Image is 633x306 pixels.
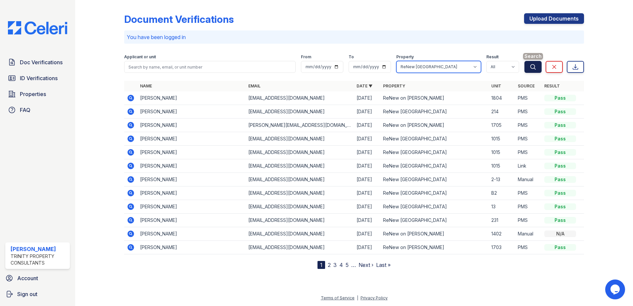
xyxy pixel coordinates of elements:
td: [PERSON_NAME] [137,186,246,200]
div: Pass [544,190,576,196]
td: ReNew on [PERSON_NAME] [380,119,489,132]
a: Source [518,83,535,88]
td: ReNew [GEOGRAPHIC_DATA] [380,132,489,146]
a: Result [544,83,560,88]
td: [DATE] [354,132,380,146]
td: [DATE] [354,241,380,254]
div: | [357,295,358,300]
td: [PERSON_NAME] [137,105,246,119]
td: 231 [489,214,515,227]
td: 1015 [489,159,515,173]
td: 214 [489,105,515,119]
td: 1705 [489,119,515,132]
a: Unit [491,83,501,88]
td: [PERSON_NAME] [137,173,246,186]
span: Properties [20,90,46,98]
td: 1015 [489,146,515,159]
td: ReNew on [PERSON_NAME] [380,241,489,254]
td: [EMAIL_ADDRESS][DOMAIN_NAME] [246,200,354,214]
div: Document Verifications [124,13,234,25]
a: 4 [339,262,343,268]
td: PMS [515,91,542,105]
td: 1015 [489,132,515,146]
div: Pass [544,163,576,169]
td: ReNew [GEOGRAPHIC_DATA] [380,173,489,186]
span: Doc Verifications [20,58,63,66]
td: PMS [515,214,542,227]
label: Property [396,54,414,60]
div: Pass [544,95,576,101]
a: FAQ [5,103,70,117]
td: PMS [515,119,542,132]
td: [DATE] [354,159,380,173]
td: PMS [515,105,542,119]
td: [EMAIL_ADDRESS][DOMAIN_NAME] [246,159,354,173]
td: PMS [515,186,542,200]
td: [EMAIL_ADDRESS][DOMAIN_NAME] [246,186,354,200]
td: [PERSON_NAME] [137,119,246,132]
a: Date ▼ [357,83,372,88]
label: Result [486,54,499,60]
td: [DATE] [354,173,380,186]
td: [PERSON_NAME] [137,146,246,159]
td: [PERSON_NAME] [137,227,246,241]
div: Pass [544,176,576,183]
td: PMS [515,132,542,146]
img: CE_Logo_Blue-a8612792a0a2168367f1c8372b55b34899dd931a85d93a1a3d3e32e68fde9ad4.png [3,21,73,34]
td: 1804 [489,91,515,105]
td: [DATE] [354,146,380,159]
span: FAQ [20,106,30,114]
td: B2 [489,186,515,200]
p: You have been logged in [127,33,581,41]
a: Doc Verifications [5,56,70,69]
td: [DATE] [354,105,380,119]
td: [EMAIL_ADDRESS][DOMAIN_NAME] [246,214,354,227]
td: [DATE] [354,91,380,105]
td: PMS [515,241,542,254]
label: Applicant or unit [124,54,156,60]
td: 1703 [489,241,515,254]
div: Pass [544,108,576,115]
td: [PERSON_NAME] [137,91,246,105]
span: Search [523,53,543,60]
td: 13 [489,200,515,214]
a: ID Verifications [5,72,70,85]
td: ReNew [GEOGRAPHIC_DATA] [380,159,489,173]
span: Sign out [17,290,37,298]
td: [EMAIL_ADDRESS][DOMAIN_NAME] [246,105,354,119]
td: [DATE] [354,186,380,200]
td: [PERSON_NAME] [137,159,246,173]
td: ReNew on [PERSON_NAME] [380,91,489,105]
td: [EMAIL_ADDRESS][DOMAIN_NAME] [246,173,354,186]
td: 1402 [489,227,515,241]
a: Account [3,272,73,285]
input: Search by name, email, or unit number [124,61,296,73]
a: Last » [376,262,391,268]
td: [EMAIL_ADDRESS][DOMAIN_NAME] [246,227,354,241]
span: Account [17,274,38,282]
a: Terms of Service [321,295,355,300]
a: Sign out [3,287,73,301]
td: Link [515,159,542,173]
a: Email [248,83,261,88]
a: 3 [333,262,337,268]
td: [DATE] [354,227,380,241]
td: PMS [515,146,542,159]
td: [PERSON_NAME][EMAIL_ADDRESS][DOMAIN_NAME] [246,119,354,132]
td: ReNew [GEOGRAPHIC_DATA] [380,200,489,214]
td: ReNew [GEOGRAPHIC_DATA] [380,186,489,200]
label: From [301,54,311,60]
div: Trinity Property Consultants [11,253,67,266]
a: Upload Documents [524,13,584,24]
td: [EMAIL_ADDRESS][DOMAIN_NAME] [246,146,354,159]
td: [DATE] [354,119,380,132]
a: Properties [5,87,70,101]
label: To [349,54,354,60]
a: Next › [359,262,373,268]
span: ID Verifications [20,74,58,82]
td: ReNew [GEOGRAPHIC_DATA] [380,105,489,119]
td: [PERSON_NAME] [137,200,246,214]
td: Manual [515,173,542,186]
a: Property [383,83,405,88]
